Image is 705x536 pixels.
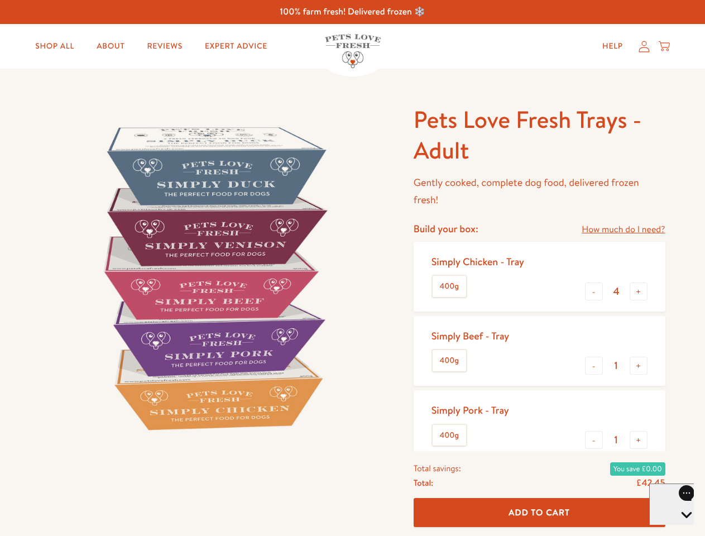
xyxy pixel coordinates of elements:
[585,283,603,300] button: -
[649,484,694,525] iframe: Gorgias live chat messenger
[431,404,509,417] div: Simply Pork - Tray
[414,222,478,235] h4: Build your box:
[636,477,665,489] span: £42.45
[414,461,461,476] span: Total savings:
[414,476,433,490] span: Total:
[509,506,570,518] span: Add To Cart
[138,35,191,58] a: Reviews
[585,357,603,375] button: -
[630,283,648,300] button: +
[88,35,133,58] a: About
[325,34,381,68] img: Pets Love Fresh
[431,255,524,268] div: Simply Chicken - Tray
[582,222,665,237] a: How much do I need?
[433,350,466,371] label: 400g
[431,329,509,342] div: Simply Beef - Tray
[414,498,665,528] button: Add To Cart
[196,35,276,58] a: Expert Advice
[414,174,665,208] p: Gently cooked, complete dog food, delivered frozen fresh!
[433,276,466,297] label: 400g
[610,462,665,476] span: You save £0.00
[26,35,83,58] a: Shop All
[40,104,387,451] img: Pets Love Fresh Trays - Adult
[433,425,466,446] label: 400g
[585,431,603,449] button: -
[630,431,648,449] button: +
[630,357,648,375] button: +
[593,35,632,58] a: Help
[414,104,665,165] h1: Pets Love Fresh Trays - Adult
